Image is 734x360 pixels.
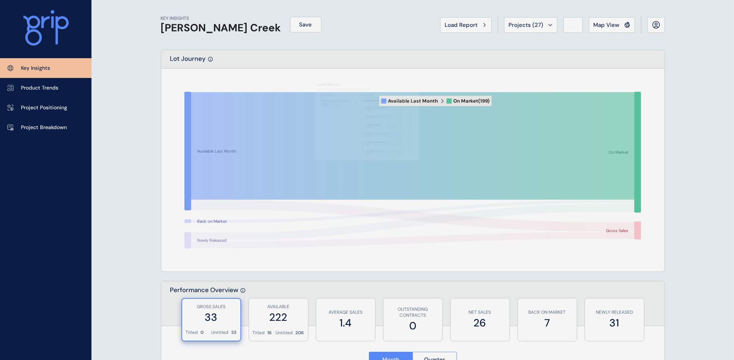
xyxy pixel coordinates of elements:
p: Untitled [276,330,293,336]
span: Projects ( 27 ) [509,21,544,29]
p: AVERAGE SALES [320,309,371,316]
button: Map View [589,17,635,33]
label: 31 [589,316,640,330]
button: Save [290,17,321,32]
label: 7 [522,316,573,330]
p: NET SALES [454,309,506,316]
label: 33 [186,310,237,325]
p: 16 [268,330,272,336]
label: 222 [253,310,304,325]
p: Titled [253,330,265,336]
span: Map View [594,21,620,29]
p: OUTSTANDING CONTRACTS [387,306,439,319]
p: Product Trends [21,84,58,92]
label: 1.4 [320,316,371,330]
p: Lot Journey [170,54,206,68]
span: Save [299,21,312,28]
p: NEWLY RELEASED [589,309,640,316]
p: Titled [186,329,198,336]
h1: [PERSON_NAME] Creek [161,22,281,34]
p: GROSS SALES [186,304,237,310]
button: Projects (27) [504,17,557,33]
p: 0 [201,329,204,336]
p: BACK ON MARKET [522,309,573,316]
p: 206 [296,330,304,336]
label: 26 [454,316,506,330]
p: KEY INSIGHTS [161,15,281,22]
button: Load Report [440,17,492,33]
p: Project Breakdown [21,124,67,131]
p: 33 [231,329,237,336]
p: Performance Overview [170,286,239,326]
label: 0 [387,319,439,333]
p: Key Insights [21,65,50,72]
p: Untitled [212,329,229,336]
p: AVAILABLE [253,304,304,310]
span: Load Report [445,21,478,29]
p: Project Positioning [21,104,67,112]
